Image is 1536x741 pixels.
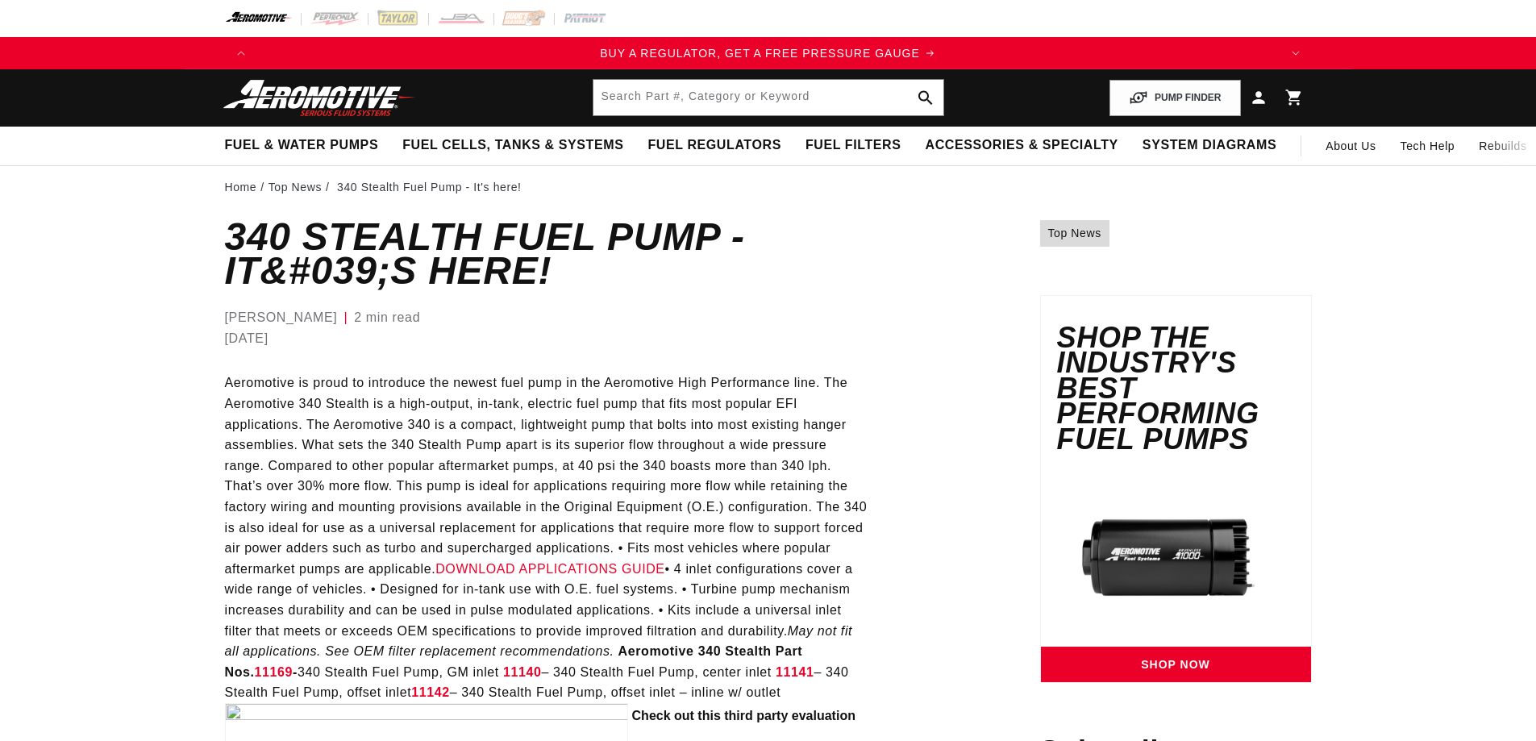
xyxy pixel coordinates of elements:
[390,127,635,164] summary: Fuel Cells, Tanks & Systems
[503,665,542,679] a: 11140
[1057,325,1295,452] h3: Shop the Industry's Best Performing Fuel Pumps
[257,44,1280,62] div: 1 of 4
[1388,127,1467,165] summary: Tech Help
[225,328,268,349] time: [DATE]
[805,137,901,154] span: Fuel Filters
[268,178,322,196] a: Top News
[1313,127,1388,165] a: About Us
[1040,220,1109,246] a: Top News
[257,44,1280,62] a: BUY A REGULATOR, GET A FREE PRESSURE GAUGE
[1479,137,1526,155] span: Rebuilds
[257,44,1280,62] div: Announcement
[435,562,664,576] a: DOWNLOAD APPLICATIONS GUIDE
[647,137,780,154] span: Fuel Regulators
[793,127,914,164] summary: Fuel Filters
[402,137,623,154] span: Fuel Cells, Tanks & Systems
[1143,137,1276,154] span: System Diagrams
[219,79,420,117] img: Aeromotive
[255,665,293,679] a: 11169
[225,644,803,679] strong: Aeromotive 340 Stealth Part Nos. -
[225,307,338,328] span: [PERSON_NAME]
[225,137,379,154] span: Fuel & Water Pumps
[225,37,257,69] button: Translation missing: en.sections.announcements.previous_announcement
[600,47,920,60] span: BUY A REGULATOR, GET A FREE PRESSURE GAUGE
[1109,80,1240,116] button: PUMP FINDER
[1401,137,1455,155] span: Tech Help
[1280,37,1312,69] button: Translation missing: en.sections.announcements.next_announcement
[1326,139,1376,152] span: About Us
[776,665,814,679] a: 11141
[411,685,450,699] a: 11142
[185,37,1352,69] slideshow-component: Translation missing: en.sections.announcements.announcement_bar
[593,80,943,115] input: Search by Part Number, Category or Keyword
[225,178,1312,196] nav: breadcrumbs
[213,127,391,164] summary: Fuel & Water Pumps
[225,178,257,196] a: Home
[225,220,870,288] h1: 340 Stealth Fuel Pump - It&#039;s here!
[908,80,943,115] button: search button
[354,307,420,328] span: 2 min read
[1130,127,1288,164] summary: System Diagrams
[337,178,522,196] li: 340 Stealth Fuel Pump - It's here!
[926,137,1118,154] span: Accessories & Specialty
[914,127,1130,164] summary: Accessories & Specialty
[1041,647,1311,683] a: Shop Now
[635,127,793,164] summary: Fuel Regulators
